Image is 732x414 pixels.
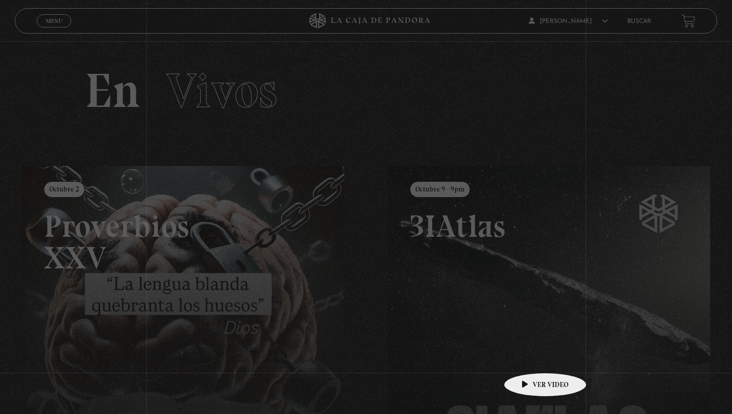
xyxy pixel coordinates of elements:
span: Vivos [166,62,277,120]
a: Buscar [627,18,651,24]
span: Cerrar [42,26,66,34]
span: [PERSON_NAME] [529,18,608,24]
span: Menu [46,18,63,24]
a: View your shopping cart [682,14,695,28]
h2: En [85,67,647,115]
